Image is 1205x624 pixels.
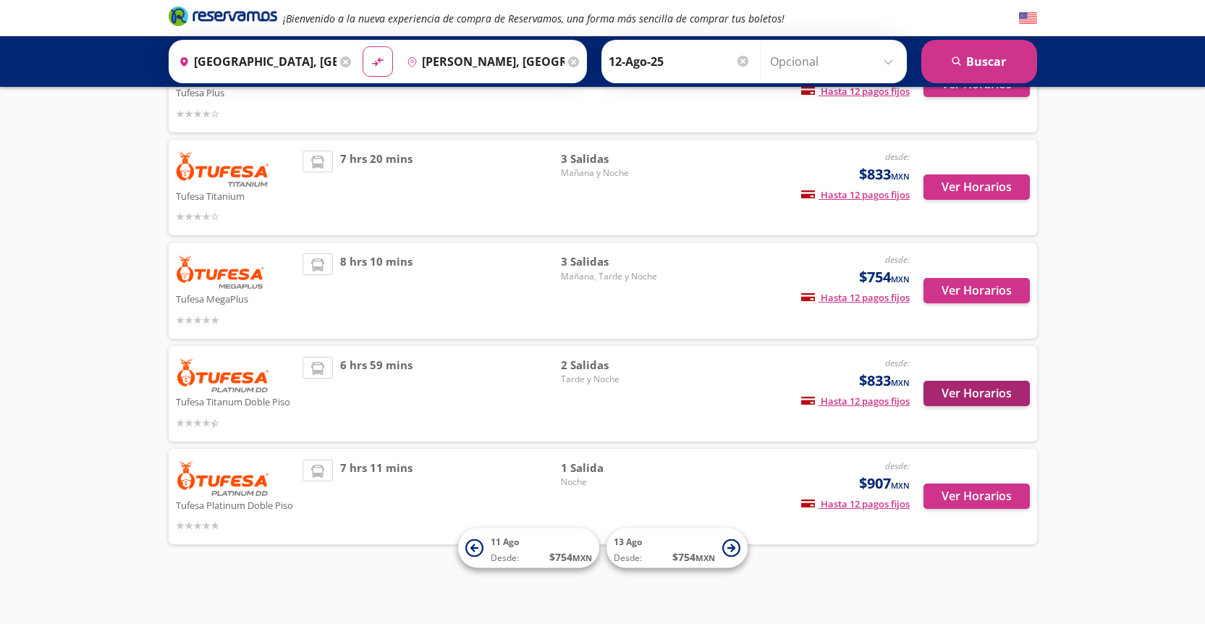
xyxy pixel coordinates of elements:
span: 6 hrs 59 mins [340,357,413,431]
span: Mañana, Tarde y Noche [561,270,662,283]
span: 13 Ago [614,536,642,548]
em: desde: [885,357,910,369]
span: Hasta 12 pagos fijos [801,188,910,201]
input: Opcional [770,43,900,80]
small: MXN [695,552,715,563]
span: Noche [561,476,662,489]
span: 7 hrs 11 mins [340,460,413,534]
em: desde: [885,460,910,472]
span: $833 [859,164,910,185]
span: 2 Salidas [561,357,662,374]
img: Tufesa Titanium [176,151,270,187]
em: ¡Bienvenido a la nueva experiencia de compra de Reservamos, una forma más sencilla de comprar tus... [283,12,785,25]
span: Tarde y Noche [561,373,662,386]
em: desde: [885,151,910,163]
img: Tufesa MegaPlus [176,253,266,290]
p: Tufesa MegaPlus [176,290,296,307]
span: $833 [859,370,910,392]
input: Elegir Fecha [609,43,751,80]
span: Hasta 12 pagos fijos [801,395,910,408]
p: Tufesa Plus [176,83,296,101]
small: MXN [891,274,910,284]
span: Hasta 12 pagos fijos [801,85,910,98]
span: Hasta 12 pagos fijos [801,291,910,304]
span: Mañana y Noche [561,166,662,180]
a: Brand Logo [169,5,277,31]
button: Ver Horarios [923,174,1030,200]
span: 3 Salidas [561,253,662,270]
button: 11 AgoDesde:$754MXN [458,528,599,568]
span: 11 Ago [491,536,519,548]
p: Tufesa Titanum Doble Piso [176,392,296,410]
span: Desde: [614,552,642,565]
small: MXN [572,552,592,563]
p: Tufesa Platinum Doble Piso [176,496,296,513]
img: Tufesa Platinum Doble Piso [176,460,270,496]
span: $ 754 [672,549,715,565]
button: Ver Horarios [923,278,1030,303]
input: Buscar Origen [173,43,337,80]
span: 1 Salida [561,460,662,476]
button: English [1019,9,1037,28]
i: Brand Logo [169,5,277,27]
small: MXN [891,377,910,388]
input: Buscar Destino [401,43,565,80]
button: Buscar [921,40,1037,83]
span: $754 [859,266,910,288]
em: desde: [885,253,910,266]
small: MXN [891,480,910,491]
button: Ver Horarios [923,484,1030,509]
button: 13 AgoDesde:$754MXN [606,528,748,568]
span: 3 Salidas [561,151,662,167]
span: $907 [859,473,910,494]
span: Hasta 12 pagos fijos [801,497,910,510]
span: Desde: [491,552,519,565]
small: MXN [891,171,910,182]
button: Ver Horarios [923,381,1030,406]
span: $ 754 [549,549,592,565]
img: Tufesa Titanum Doble Piso [176,357,270,393]
span: 7 hrs 20 mins [340,151,413,225]
p: Tufesa Titanium [176,187,296,204]
span: 8 hrs 10 mins [340,253,413,328]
